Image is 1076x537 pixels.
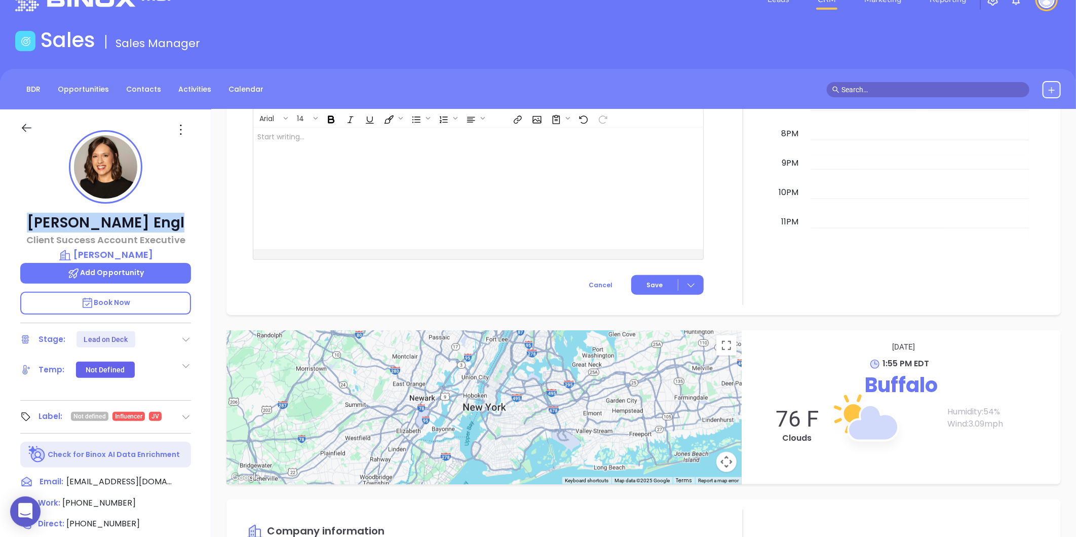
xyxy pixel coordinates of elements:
button: Arial [254,109,282,127]
button: Map camera controls [716,452,737,472]
span: Insert link [508,109,526,127]
span: Align [461,109,487,127]
a: Open this area in Google Maps (opens a new window) [229,471,262,484]
span: Book Now [81,297,131,308]
p: [PERSON_NAME] Engl [20,214,191,232]
h1: Sales [41,28,95,52]
span: [EMAIL_ADDRESS][DOMAIN_NAME] [66,476,173,488]
span: Work : [38,497,60,508]
div: Lead on Deck [84,331,128,348]
a: [PERSON_NAME] [20,248,191,262]
span: Italic [340,109,359,127]
span: Cancel [589,281,612,289]
span: Underline [360,109,378,127]
span: Map data ©2025 Google [614,478,670,483]
p: Wind: 3.09 mph [948,418,1051,430]
button: Save [631,275,704,295]
span: Insert Image [527,109,545,127]
img: profile-user [74,135,137,199]
span: JV [151,411,159,422]
span: [PHONE_NUMBER] [66,518,140,529]
span: Not defined [73,411,106,422]
span: 1:55 PM EDT [883,358,930,369]
span: Email: [40,476,63,489]
img: Google [229,471,262,484]
span: [PHONE_NUMBER] [62,497,136,509]
span: search [832,86,839,93]
span: Add Opportunity [67,267,144,278]
img: Ai-Enrich-DaqCidB-.svg [28,446,46,464]
span: Bold [321,109,339,127]
div: Temp: [39,362,65,377]
span: Font family [254,109,290,127]
p: [DATE] [757,340,1051,354]
button: Keyboard shortcuts [565,477,608,484]
a: Contacts [120,81,167,98]
div: 9pm [780,157,800,169]
span: Insert Ordered List [434,109,460,127]
span: Undo [573,109,592,127]
span: Fill color or set the text color [379,109,405,127]
span: Font size [291,109,320,127]
p: Check for Binox AI Data Enrichment [48,449,180,460]
div: Label: [39,409,63,424]
span: Sales Manager [116,35,200,51]
a: Opportunities [52,81,115,98]
p: Buffalo [752,370,1051,400]
button: Cancel [570,275,631,295]
span: Insert Unordered List [406,109,433,127]
p: Client Success Account Executive [20,233,191,247]
button: Toggle fullscreen view [716,335,737,356]
p: Humidity: 54 % [948,406,1051,418]
div: Stage: [39,332,66,347]
a: Report a map error [698,478,739,483]
div: Not Defined [86,362,125,378]
p: Clouds [752,432,842,444]
span: Direct : [38,518,64,529]
button: 14 [292,109,312,127]
a: Terms (opens in new tab) [676,477,692,484]
a: Calendar [222,81,270,98]
span: 14 [292,113,309,121]
a: Activities [172,81,217,98]
a: BDR [20,81,47,98]
span: Arial [254,113,279,121]
div: 8pm [779,128,800,140]
p: 76 F [752,406,842,432]
span: Save [646,281,663,290]
input: Search… [841,84,1024,95]
img: Cloud Day [822,373,923,474]
span: Surveys [546,109,572,127]
div: 10pm [777,186,800,199]
span: Influencer [115,411,142,422]
span: Redo [593,109,611,127]
div: 11pm [779,216,800,228]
